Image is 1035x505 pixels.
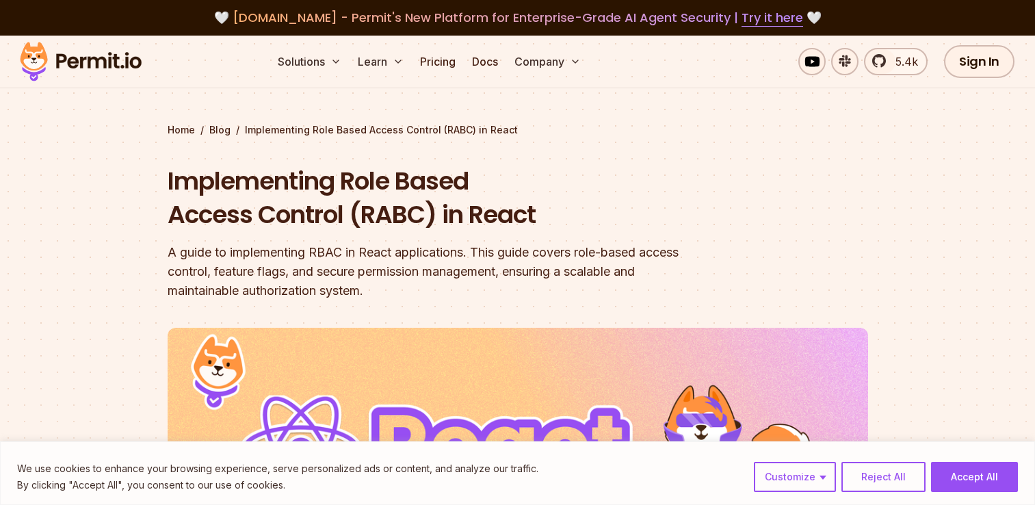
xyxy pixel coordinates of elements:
button: Company [509,48,586,75]
p: By clicking "Accept All", you consent to our use of cookies. [17,477,538,493]
div: A guide to implementing RBAC in React applications. This guide covers role-based access control, ... [168,243,693,300]
a: Try it here [742,9,803,27]
a: Docs [467,48,503,75]
h1: Implementing Role Based Access Control (RABC) in React [168,164,693,232]
span: [DOMAIN_NAME] - Permit's New Platform for Enterprise-Grade AI Agent Security | [233,9,803,26]
div: 🤍 🤍 [33,8,1002,27]
a: 5.4k [864,48,928,75]
a: Home [168,123,195,137]
a: Sign In [944,45,1014,78]
button: Learn [352,48,409,75]
button: Solutions [272,48,347,75]
button: Accept All [931,462,1018,492]
button: Customize [754,462,836,492]
p: We use cookies to enhance your browsing experience, serve personalized ads or content, and analyz... [17,461,538,477]
a: Blog [209,123,231,137]
div: / / [168,123,868,137]
img: Permit logo [14,38,148,85]
button: Reject All [841,462,926,492]
span: 5.4k [887,53,918,70]
a: Pricing [415,48,461,75]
